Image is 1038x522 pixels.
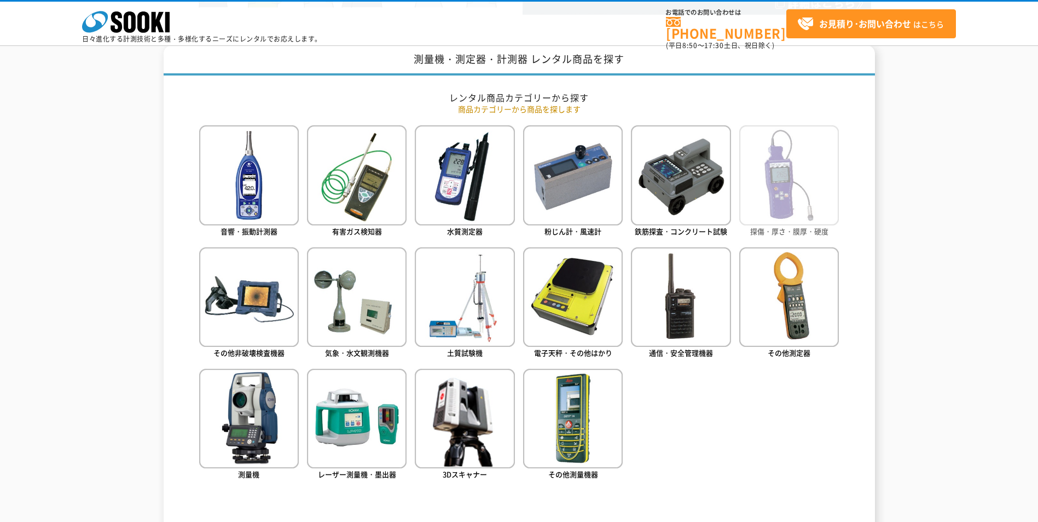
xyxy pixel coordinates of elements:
span: 探傷・厚さ・膜厚・硬度 [750,226,828,236]
img: その他測量機器 [523,369,623,468]
p: 商品カテゴリーから商品を探します [199,103,839,115]
strong: お見積り･お問い合わせ [819,17,911,30]
p: 日々進化する計測技術と多種・多様化するニーズにレンタルでお応えします。 [82,36,322,42]
img: 土質試験機 [415,247,514,347]
a: 粉じん計・風速計 [523,125,623,239]
span: お電話でのお問い合わせは [666,9,786,16]
img: 粉じん計・風速計 [523,125,623,225]
span: レーザー測量機・墨出器 [318,469,396,479]
span: 鉄筋探査・コンクリート試験 [635,226,727,236]
img: レーザー測量機・墨出器 [307,369,407,468]
img: 通信・安全管理機器 [631,247,730,347]
a: 3Dスキャナー [415,369,514,482]
span: 音響・振動計測器 [221,226,277,236]
span: はこちら [797,16,944,32]
a: レーザー測量機・墨出器 [307,369,407,482]
img: 測量機 [199,369,299,468]
span: 電子天秤・その他はかり [534,347,612,358]
a: 探傷・厚さ・膜厚・硬度 [739,125,839,239]
img: 気象・水文観測機器 [307,247,407,347]
span: 8:50 [682,40,698,50]
a: [PHONE_NUMBER] [666,17,786,39]
a: その他測量機器 [523,369,623,482]
a: 水質測定器 [415,125,514,239]
span: 有害ガス検知器 [332,226,382,236]
span: 水質測定器 [447,226,483,236]
a: 電子天秤・その他はかり [523,247,623,361]
a: 通信・安全管理機器 [631,247,730,361]
span: 気象・水文観測機器 [325,347,389,358]
span: その他測量機器 [548,469,598,479]
a: 音響・振動計測器 [199,125,299,239]
img: 電子天秤・その他はかり [523,247,623,347]
img: 鉄筋探査・コンクリート試験 [631,125,730,225]
a: 土質試験機 [415,247,514,361]
img: 有害ガス検知器 [307,125,407,225]
span: 3Dスキャナー [443,469,487,479]
h1: 測量機・測定器・計測器 レンタル商品を探す [164,45,875,76]
span: 17:30 [704,40,724,50]
span: その他非破壊検査機器 [213,347,285,358]
a: 有害ガス検知器 [307,125,407,239]
img: 音響・振動計測器 [199,125,299,225]
span: 粉じん計・風速計 [544,226,601,236]
span: 通信・安全管理機器 [649,347,713,358]
img: 探傷・厚さ・膜厚・硬度 [739,125,839,225]
span: その他測定器 [768,347,810,358]
span: (平日 ～ 土日、祝日除く) [666,40,774,50]
a: 気象・水文観測機器 [307,247,407,361]
img: その他非破壊検査機器 [199,247,299,347]
h2: レンタル商品カテゴリーから探す [199,92,839,103]
a: 測量機 [199,369,299,482]
span: 土質試験機 [447,347,483,358]
img: 3Dスキャナー [415,369,514,468]
img: 水質測定器 [415,125,514,225]
img: その他測定器 [739,247,839,347]
a: その他非破壊検査機器 [199,247,299,361]
span: 測量機 [238,469,259,479]
a: お見積り･お問い合わせはこちら [786,9,956,38]
a: その他測定器 [739,247,839,361]
a: 鉄筋探査・コンクリート試験 [631,125,730,239]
